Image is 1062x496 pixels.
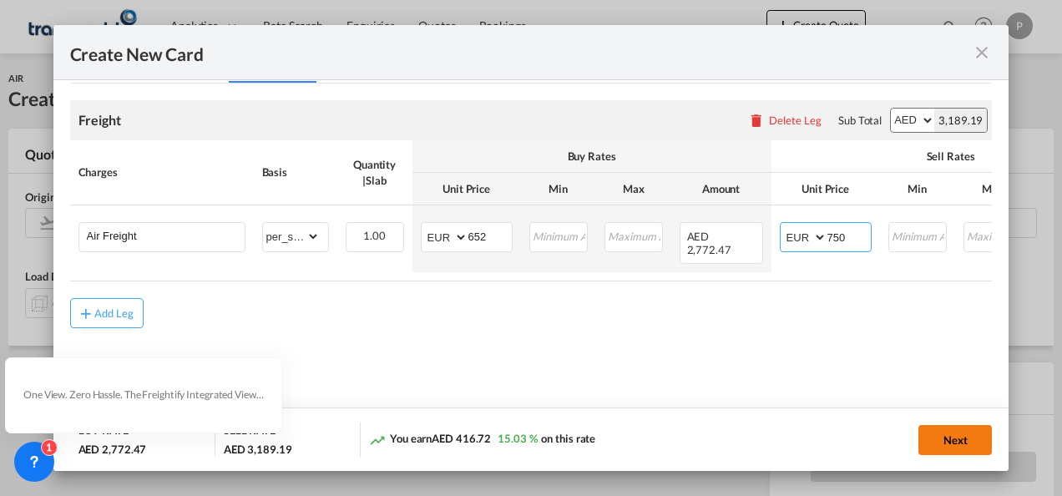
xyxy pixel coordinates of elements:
div: AED 2,772.47 [78,442,147,457]
button: Add Leg [70,298,144,328]
div: AED 3,189.19 [224,442,292,457]
input: 652 [468,223,512,248]
div: Buy Rates [421,149,763,164]
input: Maximum Amount [606,223,662,248]
span: AED 416.72 [432,432,491,445]
md-icon: icon-trending-up [369,432,386,448]
input: Minimum Amount [531,223,587,248]
div: Create New Card [70,42,973,63]
div: Quantity | Slab [346,157,404,187]
div: Add Leg [94,308,134,318]
md-icon: icon-delete [748,112,765,129]
div: You earn on this rate [369,431,595,448]
th: Unit Price [771,173,880,205]
md-input-container: Air Freight [79,223,245,248]
th: Min [521,173,596,205]
th: Max [596,173,671,205]
span: 15.03 % [498,432,537,445]
select: per_shipment [263,223,320,250]
input: Minimum Amount [890,223,946,248]
input: 750 [827,223,871,248]
input: Maximum Amount [965,223,1021,248]
md-icon: icon-close fg-AAA8AD m-0 pointer [972,43,992,63]
div: Charges [78,164,245,180]
button: Delete Leg [748,114,822,127]
span: AED [687,230,712,243]
div: Delete Leg [769,114,822,127]
button: Next [918,425,992,455]
div: Sub Total [838,113,882,128]
th: Min [880,173,955,205]
span: 1.00 [363,229,386,242]
div: Basis [262,164,329,180]
th: Amount [671,173,771,205]
md-dialog: Create New Card ... [53,25,1009,472]
md-icon: icon-plus md-link-fg s20 [78,305,94,321]
th: Unit Price [412,173,521,205]
span: 2,772.47 [687,243,731,256]
div: Freight [78,111,121,129]
div: 3,189.19 [934,109,987,132]
th: Max [955,173,1030,205]
input: Charge Name [87,223,245,248]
